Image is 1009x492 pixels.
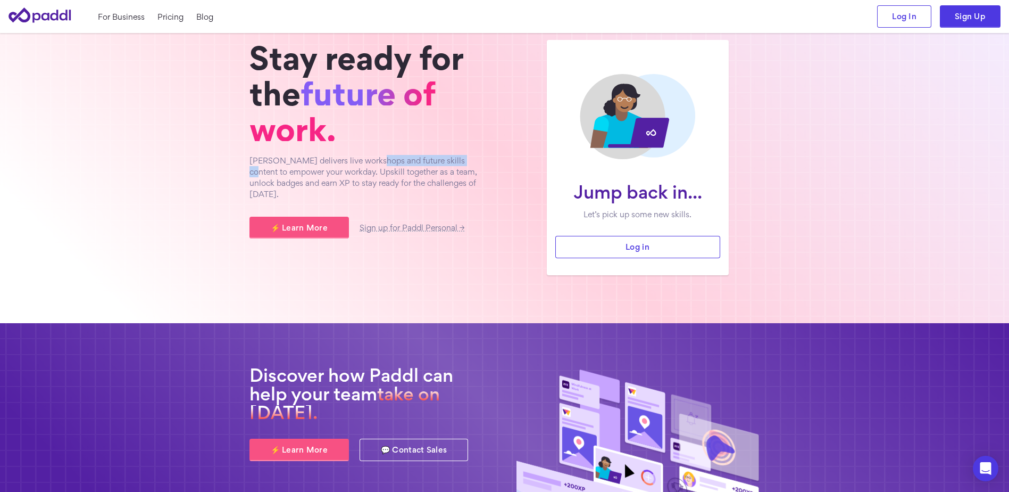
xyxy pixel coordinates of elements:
[973,456,998,481] div: Open Intercom Messenger
[98,11,145,22] a: For Business
[157,11,184,22] a: Pricing
[249,217,349,239] a: ⚡ Learn More
[249,81,436,141] span: future of work.
[564,183,712,201] h1: Jump back in...
[249,366,494,422] h2: Discover how Paddl can help your team
[249,439,349,461] a: ⚡ Learn More
[360,225,464,232] a: Sign up for Paddl Personal →
[360,439,468,461] a: 💬 Contact Sales
[555,236,720,258] a: Log in
[249,155,494,200] p: [PERSON_NAME] delivers live workshops and future skills content to empower your workday. Upskill ...
[940,5,1000,28] a: Sign Up
[564,209,712,220] p: Let’s pick up some new skills.
[249,40,494,147] h1: Stay ready for the
[877,5,931,28] a: Log In
[196,11,213,22] a: Blog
